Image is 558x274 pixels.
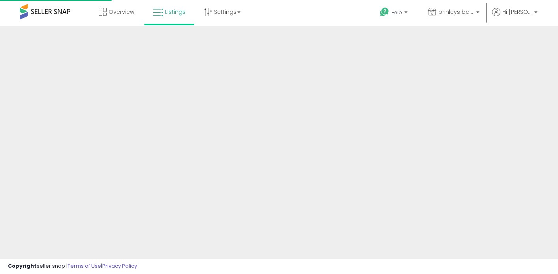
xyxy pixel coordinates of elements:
span: Hi [PERSON_NAME] [502,8,532,16]
a: Help [374,1,415,26]
a: Hi [PERSON_NAME] [492,8,537,26]
div: seller snap | | [8,263,137,270]
a: Terms of Use [68,262,101,270]
span: Overview [109,8,134,16]
span: brinleys bargains [438,8,474,16]
a: Privacy Policy [102,262,137,270]
strong: Copyright [8,262,37,270]
i: Get Help [380,7,389,17]
span: Help [391,9,402,16]
span: Listings [165,8,186,16]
